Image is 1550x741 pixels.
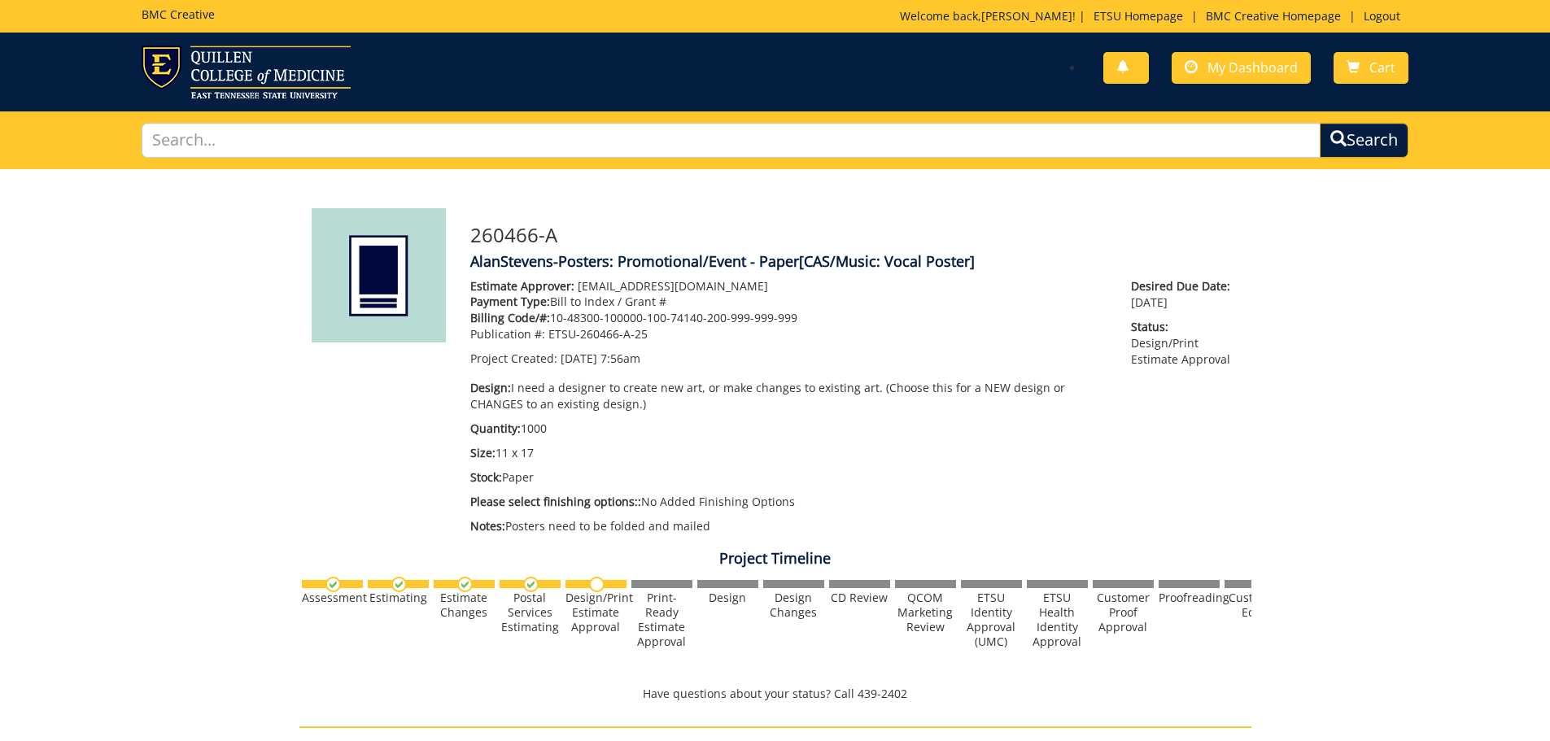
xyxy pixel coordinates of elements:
[302,591,363,605] div: Assessment
[1027,591,1088,649] div: ETSU Health Identity Approval
[470,469,502,485] span: Stock:
[470,254,1239,270] h4: AlanStevens-Posters: Promotional/Event - Paper
[457,577,473,592] img: checkmark
[799,251,975,271] span: [CAS/Music: Vocal Poster]
[142,123,1321,158] input: Search...
[142,46,351,98] img: ETSU logo
[470,518,1107,534] p: Posters need to be folded and mailed
[470,518,505,534] span: Notes:
[470,380,1107,412] p: I need a designer to create new art, or make changes to existing art. (Choose this for a NEW desi...
[470,445,496,460] span: Size:
[470,421,1107,437] p: 1000
[500,591,561,634] div: Postal Services Estimating
[470,421,521,436] span: Quantity:
[470,494,641,509] span: Please select finishing options::
[470,310,550,325] span: Billing Code/#:
[589,577,605,592] img: no
[1131,319,1238,368] p: Design/Print Estimate Approval
[1131,278,1238,311] p: [DATE]
[142,8,215,20] h5: BMC Creative
[312,208,446,342] img: Product featured image
[961,591,1022,649] div: ETSU Identity Approval (UMC)
[470,351,557,366] span: Project Created:
[1320,123,1408,158] button: Search
[1131,278,1238,294] span: Desired Due Date:
[470,294,550,309] span: Payment Type:
[561,351,640,366] span: [DATE] 7:56am
[368,591,429,605] div: Estimating
[299,551,1251,567] h4: Project Timeline
[470,380,511,395] span: Design:
[697,591,758,605] div: Design
[434,591,495,620] div: Estimate Changes
[470,294,1107,310] p: Bill to Index / Grant #
[548,326,648,342] span: ETSU-260466-A-25
[1356,8,1408,24] a: Logout
[1159,591,1220,605] div: Proofreading
[1085,8,1191,24] a: ETSU Homepage
[631,591,692,649] div: Print-Ready Estimate Approval
[325,577,341,592] img: checkmark
[523,577,539,592] img: checkmark
[1093,591,1154,634] div: Customer Proof Approval
[470,494,1107,510] p: No Added Finishing Options
[829,591,890,605] div: CD Review
[470,310,1107,326] p: 10-48300-100000-100-74140-200-999-999-999
[565,591,627,634] div: Design/Print Estimate Approval
[1198,8,1349,24] a: BMC Creative Homepage
[470,278,574,294] span: Estimate Approver:
[470,224,1239,246] h3: 260466-A
[299,686,1251,702] p: Have questions about your status? Call 439-2402
[391,577,407,592] img: checkmark
[1225,591,1286,620] div: Customer Edits
[470,445,1107,461] p: 11 x 17
[763,591,824,620] div: Design Changes
[1334,52,1408,84] a: Cart
[1172,52,1311,84] a: My Dashboard
[1207,59,1298,76] span: My Dashboard
[1131,319,1238,335] span: Status:
[470,469,1107,486] p: Paper
[895,591,956,634] div: QCOM Marketing Review
[981,8,1072,24] a: [PERSON_NAME]
[470,326,545,342] span: Publication #:
[470,278,1107,294] p: [EMAIL_ADDRESS][DOMAIN_NAME]
[1369,59,1395,76] span: Cart
[900,8,1408,24] p: Welcome back, ! | | |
